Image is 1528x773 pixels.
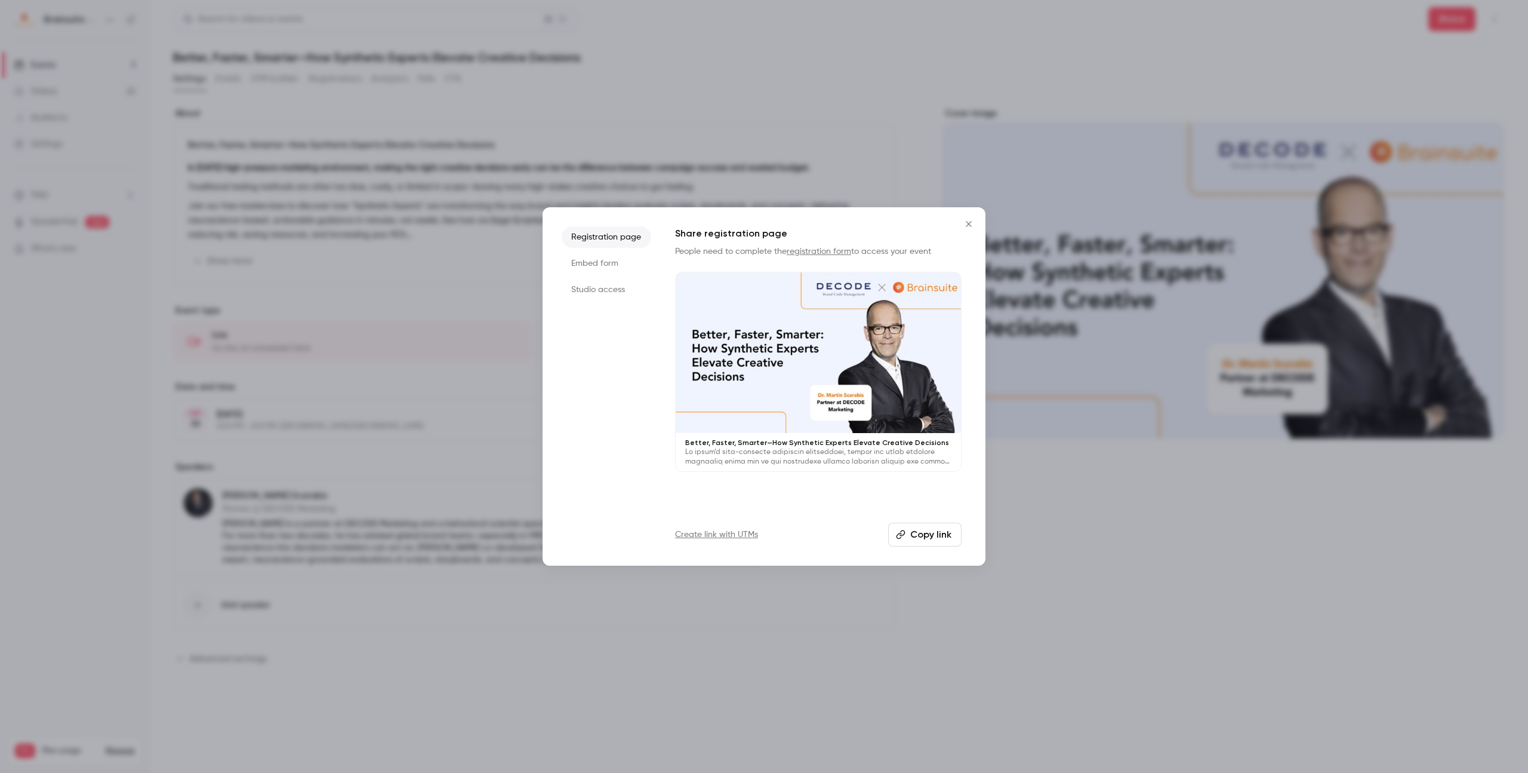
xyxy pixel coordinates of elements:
[675,246,962,257] p: People need to complete the to access your event
[957,212,981,236] button: Close
[675,272,962,472] a: Better, Faster, Smarter—How Synthetic Experts Elevate Creative DecisionsLo ipsum’d sita-consecte ...
[675,529,758,541] a: Create link with UTMs
[685,438,951,447] p: Better, Faster, Smarter—How Synthetic Experts Elevate Creative Decisions
[888,523,962,547] button: Copy link
[685,447,951,467] p: Lo ipsum’d sita-consecte adipiscin elitseddoei, tempor inc utlab etdolore magnaaliq enima min ve ...
[675,226,962,241] h1: Share registration page
[787,247,851,256] a: registration form
[562,253,651,274] li: Embed form
[562,279,651,300] li: Studio access
[562,226,651,248] li: Registration page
